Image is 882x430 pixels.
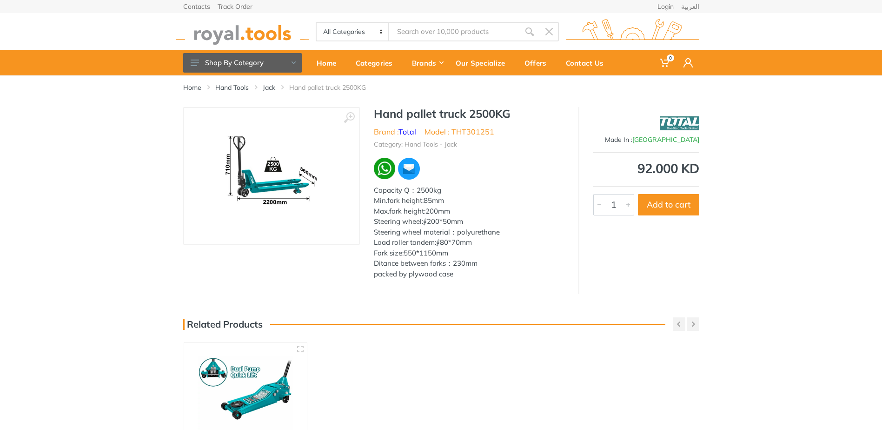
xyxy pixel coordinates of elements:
[374,140,457,149] li: Category: Hand Tools - Jack
[638,194,699,215] button: Add to cart
[374,185,564,196] div: Capacity Q：2500kg
[374,206,564,217] div: Max.fork height:200mm
[449,53,518,73] div: Our Specialize
[183,3,210,10] a: Contacts
[559,50,617,75] a: Contact Us
[208,117,335,235] img: Royal Tools - Hand pallet truck 2500KG
[566,19,699,45] img: royal.tools Logo
[374,237,564,248] div: Load roller tandem:∮80*70mm
[389,22,519,41] input: Site search
[593,135,699,145] div: Made In :
[310,50,349,75] a: Home
[176,19,309,45] img: royal.tools Logo
[657,3,674,10] a: Login
[593,162,699,175] div: 92.000 KD
[374,227,564,238] div: Steering wheel material：polyurethane
[518,50,559,75] a: Offers
[681,3,699,10] a: العربية
[397,157,421,181] img: ma.webp
[183,83,699,92] nav: breadcrumb
[374,269,564,280] div: packed by plywood case
[310,53,349,73] div: Home
[667,54,674,61] span: 0
[183,53,302,73] button: Shop By Category
[374,195,564,206] div: Min.fork height:85mm
[518,53,559,73] div: Offers
[374,107,564,121] h1: Hand pallet truck 2500KG
[374,216,564,227] div: Steering wheel:∮200*50mm
[405,53,449,73] div: Brands
[632,135,699,144] span: [GEOGRAPHIC_DATA]
[559,53,617,73] div: Contact Us
[263,83,275,92] a: Jack
[398,127,416,136] a: Total
[183,83,201,92] a: Home
[374,258,564,269] div: Ditance between forks：230mm
[317,23,390,40] select: Category
[660,112,699,135] img: Total
[215,83,249,92] a: Hand Tools
[374,158,395,179] img: wa.webp
[289,83,380,92] li: Hand pallet truck 2500KG
[449,50,518,75] a: Our Specialize
[424,126,494,137] li: Model : THT301251
[218,3,252,10] a: Track Order
[349,53,405,73] div: Categories
[183,319,263,330] h3: Related Products
[374,248,564,259] div: Fork size:550*1150mm
[374,126,416,137] li: Brand :
[653,50,677,75] a: 0
[349,50,405,75] a: Categories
